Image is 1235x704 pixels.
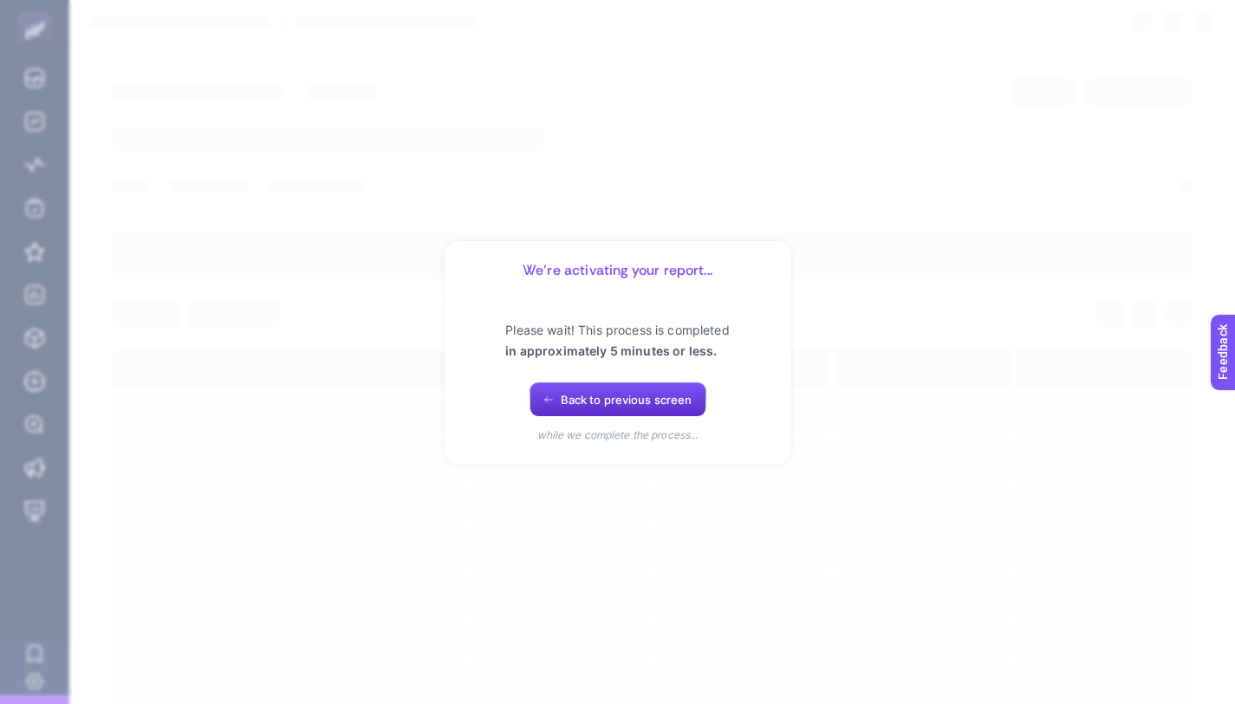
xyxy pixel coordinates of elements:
[530,382,706,417] button: Back to previous screen
[465,262,770,278] h1: We’re activating your report...
[505,323,729,337] span: Please wait! This process is completed
[10,5,66,19] span: Feedback
[561,393,692,407] span: Back to previous screen
[537,427,699,443] p: while we complete the process...
[505,343,717,358] span: in approximately 5 minutes or less.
